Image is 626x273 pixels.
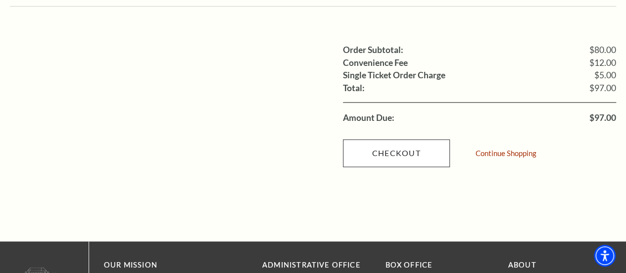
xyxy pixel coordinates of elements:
label: Order Subtotal: [343,46,403,55]
label: Convenience Fee [343,58,408,67]
span: $5.00 [594,71,616,80]
span: $80.00 [589,46,616,55]
a: Continue Shopping [476,150,536,157]
span: $12.00 [589,58,616,67]
label: Single Ticket Order Charge [343,71,445,80]
div: Accessibility Menu [594,245,616,267]
span: $97.00 [589,84,616,93]
label: Total: [343,84,365,93]
p: Administrative Office [262,259,370,272]
p: BOX OFFICE [385,259,493,272]
label: Amount Due: [343,113,394,122]
span: $97.00 [589,113,616,122]
a: Checkout [343,139,450,167]
a: About [508,261,536,269]
p: OUR MISSION [104,259,228,272]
